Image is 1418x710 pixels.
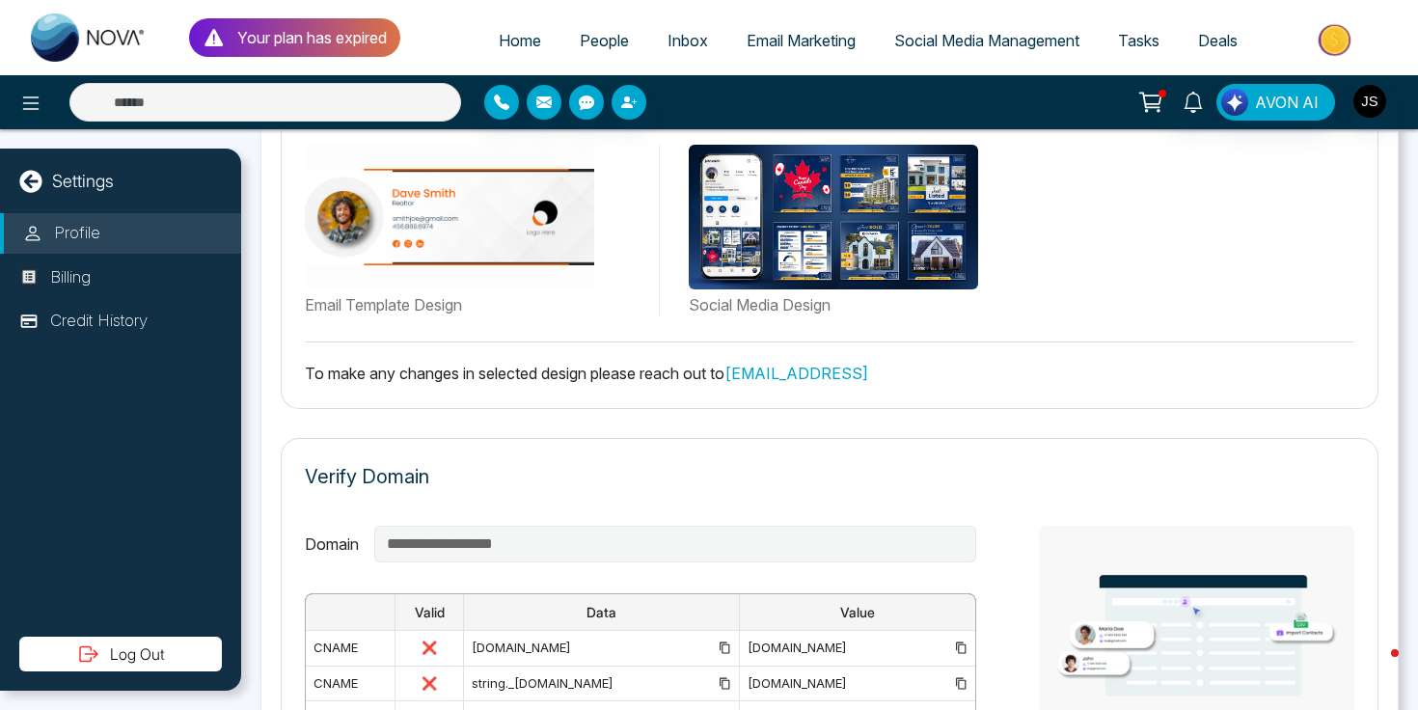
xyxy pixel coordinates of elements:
span: Social Media Management [894,31,1079,50]
td: cname [306,631,395,667]
div: string._[DOMAIN_NAME] [472,674,731,694]
span: AVON AI [1255,91,1319,114]
p: To make any changes in selected design please reach out to [305,362,1354,385]
label: Social Media Design [689,293,1354,316]
a: Social Media Management [875,22,1099,59]
p: Credit History [50,309,148,334]
th: Valid [395,594,464,631]
label: Email Template Design [305,293,645,316]
p: Your plan has expired [237,26,387,49]
img: User Avatar [1353,85,1386,118]
span: Email Marketing [747,31,856,50]
span: Home [499,31,541,50]
label: Domain [305,532,359,556]
img: Market-place.gif [1267,18,1406,62]
img: Lead Flow [1221,89,1248,116]
td: ❌ [395,631,464,667]
a: Home [479,22,560,59]
span: People [580,31,629,50]
a: Tasks [1099,22,1179,59]
td: ❌ [395,666,464,701]
a: [EMAIL_ADDRESS] [724,364,868,383]
div: [DOMAIN_NAME] [748,674,967,694]
span: Tasks [1118,31,1159,50]
a: Inbox [648,22,727,59]
a: Deals [1179,22,1257,59]
span: Deals [1198,31,1238,50]
button: Log Out [19,637,222,671]
img: Not found [689,145,978,289]
a: People [560,22,648,59]
td: cname [306,666,395,701]
iframe: Intercom live chat [1352,644,1399,691]
p: Settings [52,168,114,194]
img: Nova CRM Logo [31,14,147,62]
div: [DOMAIN_NAME] [748,639,967,658]
p: Profile [54,221,100,246]
a: Email Marketing [727,22,875,59]
div: [DOMAIN_NAME] [472,639,731,658]
span: Inbox [668,31,708,50]
th: Value [740,594,975,631]
p: Billing [50,265,91,290]
th: Data [464,594,740,631]
img: Not found [305,145,594,289]
p: Verify Domain [305,462,429,491]
button: AVON AI [1216,84,1335,121]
